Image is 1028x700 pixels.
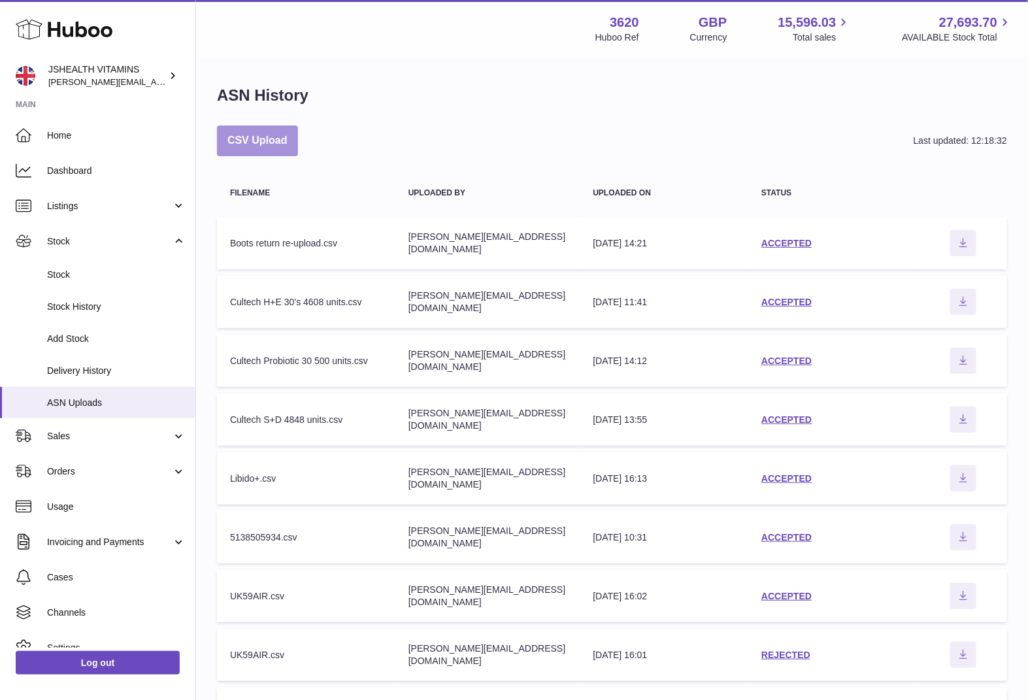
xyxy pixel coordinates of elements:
[761,297,812,307] a: ACCEPTED
[47,333,186,345] span: Add Stock
[47,301,186,313] span: Stock History
[580,176,748,210] th: Uploaded on
[16,66,35,86] img: francesca@jshealthvitamins.com
[593,355,735,367] div: [DATE] 14:12
[593,473,735,485] div: [DATE] 16:13
[761,473,812,484] a: ACCEPTED
[902,31,1012,44] span: AVAILABLE Stock Total
[950,524,976,550] button: Download ASN file
[230,355,382,367] div: Cultech Probiotic 30 500 units.csv
[950,230,976,256] button: Download ASN file
[761,414,812,425] a: ACCEPTED
[47,235,172,248] span: Stock
[950,465,976,492] button: Download ASN file
[408,584,567,608] div: [PERSON_NAME][EMAIL_ADDRESS][DOMAIN_NAME]
[47,200,172,212] span: Listings
[595,31,639,44] div: Huboo Ref
[230,649,382,661] div: UK59AIR.csv
[47,642,186,654] span: Settings
[950,583,976,609] button: Download ASN file
[47,571,186,584] span: Cases
[48,63,166,88] div: JSHEALTH VITAMINS
[761,650,810,660] a: REJECTED
[761,238,812,248] a: ACCEPTED
[920,176,1007,210] th: actions
[793,31,851,44] span: Total sales
[230,590,382,603] div: UK59AIR.csv
[408,348,567,373] div: [PERSON_NAME][EMAIL_ADDRESS][DOMAIN_NAME]
[914,135,1007,147] div: Last updated: 12:18:32
[230,473,382,485] div: Libido+.csv
[593,590,735,603] div: [DATE] 16:02
[47,269,186,281] span: Stock
[47,465,172,478] span: Orders
[217,125,298,156] button: CSV Upload
[950,289,976,315] button: Download ASN file
[902,14,1012,44] a: 27,693.70 AVAILABLE Stock Total
[950,642,976,668] button: Download ASN file
[217,85,308,106] h1: ASN History
[217,176,395,210] th: Filename
[699,14,727,31] strong: GBP
[939,14,997,31] span: 27,693.70
[778,14,851,44] a: 15,596.03 Total sales
[748,176,920,210] th: Status
[761,356,812,366] a: ACCEPTED
[690,31,727,44] div: Currency
[230,296,382,308] div: Cultech H+E 30’s 4608 units.csv
[47,129,186,142] span: Home
[47,397,186,409] span: ASN Uploads
[230,237,382,250] div: Boots return re-upload.csv
[593,237,735,250] div: [DATE] 14:21
[593,296,735,308] div: [DATE] 11:41
[47,165,186,177] span: Dashboard
[408,290,567,314] div: [PERSON_NAME][EMAIL_ADDRESS][DOMAIN_NAME]
[47,365,186,377] span: Delivery History
[778,14,836,31] span: 15,596.03
[593,531,735,544] div: [DATE] 10:31
[408,407,567,432] div: [PERSON_NAME][EMAIL_ADDRESS][DOMAIN_NAME]
[16,651,180,675] a: Log out
[408,466,567,491] div: [PERSON_NAME][EMAIL_ADDRESS][DOMAIN_NAME]
[48,76,262,87] span: [PERSON_NAME][EMAIL_ADDRESS][DOMAIN_NAME]
[610,14,639,31] strong: 3620
[950,407,976,433] button: Download ASN file
[408,642,567,667] div: [PERSON_NAME][EMAIL_ADDRESS][DOMAIN_NAME]
[395,176,580,210] th: Uploaded by
[761,532,812,542] a: ACCEPTED
[47,430,172,442] span: Sales
[950,348,976,374] button: Download ASN file
[47,536,172,548] span: Invoicing and Payments
[47,501,186,513] span: Usage
[593,414,735,426] div: [DATE] 13:55
[408,525,567,550] div: [PERSON_NAME][EMAIL_ADDRESS][DOMAIN_NAME]
[408,231,567,256] div: [PERSON_NAME][EMAIL_ADDRESS][DOMAIN_NAME]
[47,607,186,619] span: Channels
[230,414,382,426] div: Cultech S+D 4848 units.csv
[761,591,812,601] a: ACCEPTED
[593,649,735,661] div: [DATE] 16:01
[230,531,382,544] div: 5138505934.csv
